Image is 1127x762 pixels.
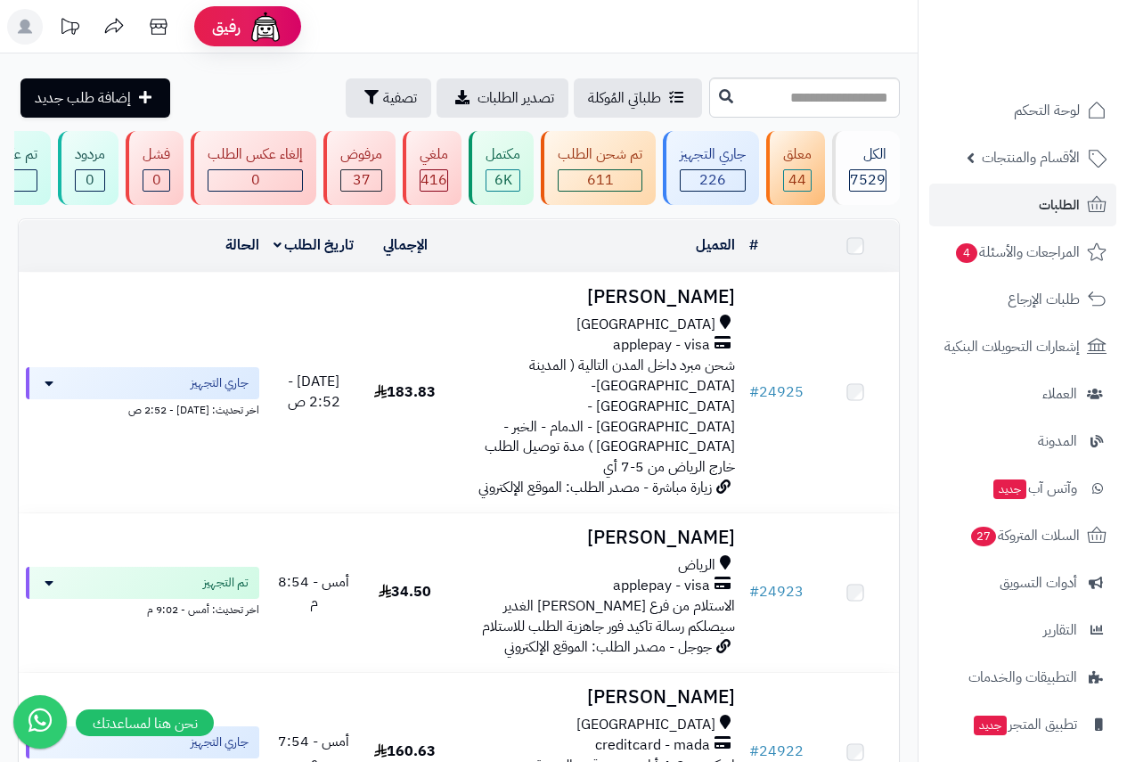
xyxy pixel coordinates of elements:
a: السلات المتروكة27 [929,514,1116,557]
span: 0 [251,169,260,191]
span: إضافة طلب جديد [35,87,131,109]
span: رفيق [212,16,241,37]
span: 611 [587,169,614,191]
a: ملغي 416 [399,131,465,205]
a: #24923 [749,581,804,602]
div: ملغي [420,144,448,165]
span: # [749,381,759,403]
a: فشل 0 [122,131,187,205]
div: الكل [849,144,886,165]
a: الكل7529 [829,131,903,205]
div: اخر تحديث: أمس - 9:02 م [26,599,259,618]
a: الإجمالي [383,234,428,256]
div: تم شحن الطلب [558,144,642,165]
div: فشل [143,144,170,165]
span: جاري التجهيز [191,374,249,392]
span: طلباتي المُوكلة [588,87,661,109]
span: تطبيق المتجر [972,712,1077,737]
span: 44 [788,169,806,191]
span: 0 [152,169,161,191]
span: جوجل - مصدر الطلب: الموقع الإلكتروني [504,636,712,658]
a: مرفوض 37 [320,131,399,205]
a: لوحة التحكم [929,89,1116,132]
a: التطبيقات والخدمات [929,656,1116,699]
div: 37 [341,170,381,191]
div: 226 [681,170,745,191]
span: جديد [974,716,1007,735]
span: شحن مبرد داخل المدن التالية ( المدينة [GEOGRAPHIC_DATA]- [GEOGRAPHIC_DATA] - [GEOGRAPHIC_DATA] - ... [485,355,735,478]
a: تم شحن الطلب 611 [537,131,659,205]
span: تصفية [383,87,417,109]
span: 27 [971,527,996,546]
span: زيارة مباشرة - مصدر الطلب: الموقع الإلكتروني [478,477,712,498]
a: إشعارات التحويلات البنكية [929,325,1116,368]
a: طلباتي المُوكلة [574,78,702,118]
span: 416 [421,169,447,191]
a: #24925 [749,381,804,403]
h3: [PERSON_NAME] [456,528,735,548]
a: جاري التجهيز 226 [659,131,763,205]
span: # [749,741,759,762]
div: مرفوض [340,144,382,165]
img: logo-2.png [1006,48,1110,86]
div: 0 [208,170,302,191]
a: العميل [696,234,735,256]
img: ai-face.png [248,9,283,45]
span: creditcard - mada [595,735,710,756]
div: 611 [559,170,641,191]
span: 6K [494,169,512,191]
a: تصدير الطلبات [437,78,568,118]
div: 6040 [486,170,519,191]
a: أدوات التسويق [929,561,1116,604]
span: [DATE] - 2:52 ص [288,371,340,413]
span: 37 [353,169,371,191]
span: 4 [956,243,977,263]
span: 160.63 [374,741,436,762]
span: 226 [699,169,726,191]
span: 183.83 [374,381,436,403]
span: الطلبات [1039,193,1080,217]
a: #24922 [749,741,804,762]
a: الطلبات [929,184,1116,226]
div: 0 [76,170,104,191]
a: تحديثات المنصة [47,9,92,49]
span: المدونة [1038,429,1077,454]
span: جاري التجهيز [191,733,249,751]
span: التقارير [1043,618,1077,643]
span: الرياض [678,555,715,576]
div: مردود [75,144,105,165]
span: 7529 [850,169,886,191]
h3: [PERSON_NAME] [456,287,735,307]
span: تصدير الطلبات [478,87,554,109]
span: العملاء [1042,381,1077,406]
span: إشعارات التحويلات البنكية [944,334,1080,359]
a: المدونة [929,420,1116,463]
div: 416 [421,170,447,191]
span: [GEOGRAPHIC_DATA] [576,715,715,735]
a: مردود 0 [54,131,122,205]
div: 0 [143,170,169,191]
a: إلغاء عكس الطلب 0 [187,131,320,205]
a: تطبيق المتجرجديد [929,703,1116,746]
a: الحالة [225,234,259,256]
span: السلات المتروكة [969,523,1080,548]
span: المراجعات والأسئلة [954,240,1080,265]
div: اخر تحديث: [DATE] - 2:52 ص [26,399,259,418]
span: لوحة التحكم [1014,98,1080,123]
a: طلبات الإرجاع [929,278,1116,321]
a: تاريخ الطلب [274,234,355,256]
span: تم التجهيز [203,574,249,592]
span: وآتس آب [992,476,1077,501]
h3: [PERSON_NAME] [456,687,735,708]
span: # [749,581,759,602]
a: المراجعات والأسئلة4 [929,231,1116,274]
a: العملاء [929,373,1116,415]
a: وآتس آبجديد [929,467,1116,510]
button: تصفية [346,78,431,118]
div: جاري التجهيز [680,144,746,165]
div: إلغاء عكس الطلب [208,144,303,165]
div: معلق [783,144,812,165]
span: الاستلام من فرع [PERSON_NAME] الغدير سيصلكم رسالة تاكيد فور جاهزية الطلب للاستلام [482,595,735,637]
span: الأقسام والمنتجات [982,145,1080,170]
a: مكتمل 6K [465,131,537,205]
